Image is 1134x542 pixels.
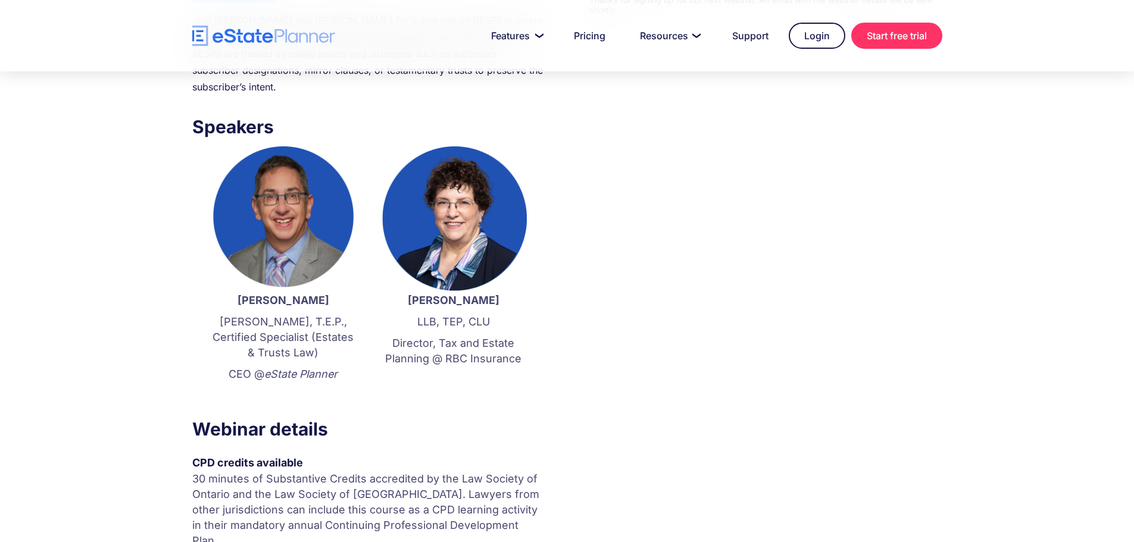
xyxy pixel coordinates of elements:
[210,388,357,403] p: ‍
[718,24,783,48] a: Support
[210,366,357,382] p: CEO @
[380,372,527,388] p: ‍
[264,368,338,380] em: eState Planner
[238,294,329,306] strong: [PERSON_NAME]
[210,314,357,361] p: [PERSON_NAME], T.E.P., Certified Specialist (Estates & Trusts Law)
[192,26,335,46] a: home
[380,336,527,366] p: Director, Tax and Estate Planning @ RBC Insurance
[192,415,545,443] h3: Webinar details
[192,456,303,469] strong: CPD credits available
[192,113,545,140] h3: Speakers
[380,314,527,330] p: LLB, TEP, CLU
[851,23,942,49] a: Start free trial
[789,23,845,49] a: Login
[626,24,712,48] a: Resources
[560,24,620,48] a: Pricing
[408,294,499,306] strong: [PERSON_NAME]
[477,24,554,48] a: Features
